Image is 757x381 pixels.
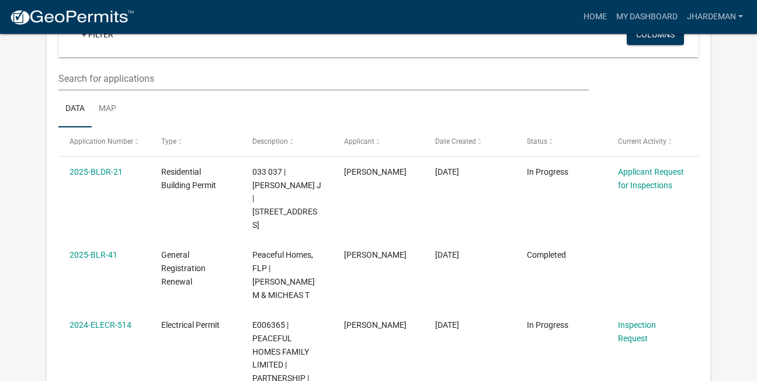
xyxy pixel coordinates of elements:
[70,320,131,330] a: 2024-ELECR-514
[424,127,516,155] datatable-header-cell: Date Created
[92,91,123,128] a: Map
[161,167,216,190] span: Residential Building Permit
[435,167,459,176] span: 01/16/2025
[516,127,607,155] datatable-header-cell: Status
[627,24,684,45] button: Columns
[344,250,407,259] span: Julisia Hardeman
[58,127,150,155] datatable-header-cell: Application Number
[607,127,699,155] datatable-header-cell: Current Activity
[252,137,288,146] span: Description
[618,137,666,146] span: Current Activity
[70,137,133,146] span: Application Number
[527,250,566,259] span: Completed
[527,137,547,146] span: Status
[332,127,424,155] datatable-header-cell: Applicant
[161,320,220,330] span: Electrical Permit
[579,6,612,28] a: Home
[435,137,476,146] span: Date Created
[58,67,589,91] input: Search for applications
[150,127,241,155] datatable-header-cell: Type
[70,167,123,176] a: 2025-BLDR-21
[682,6,748,28] a: jhardeman
[161,137,176,146] span: Type
[618,320,656,343] a: Inspection Request
[72,24,123,45] a: + Filter
[612,6,682,28] a: My Dashboard
[344,167,407,176] span: Julisia Hardeman
[241,127,333,155] datatable-header-cell: Description
[435,320,459,330] span: 11/05/2024
[161,250,206,286] span: General Registration Renewal
[252,167,321,230] span: 033 037 | CALDWELL MAMIE J | 559 GLENWOOD SPRINGS RD
[252,250,315,299] span: Peaceful Homes, FLP | BROWN JULISIA M & MICHEAS T
[344,320,407,330] span: Julisia Hardeman
[435,250,459,259] span: 01/08/2025
[527,167,568,176] span: In Progress
[618,167,684,190] a: Applicant Request for Inspections
[70,250,117,259] a: 2025-BLR-41
[344,137,374,146] span: Applicant
[527,320,568,330] span: In Progress
[58,91,92,128] a: Data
